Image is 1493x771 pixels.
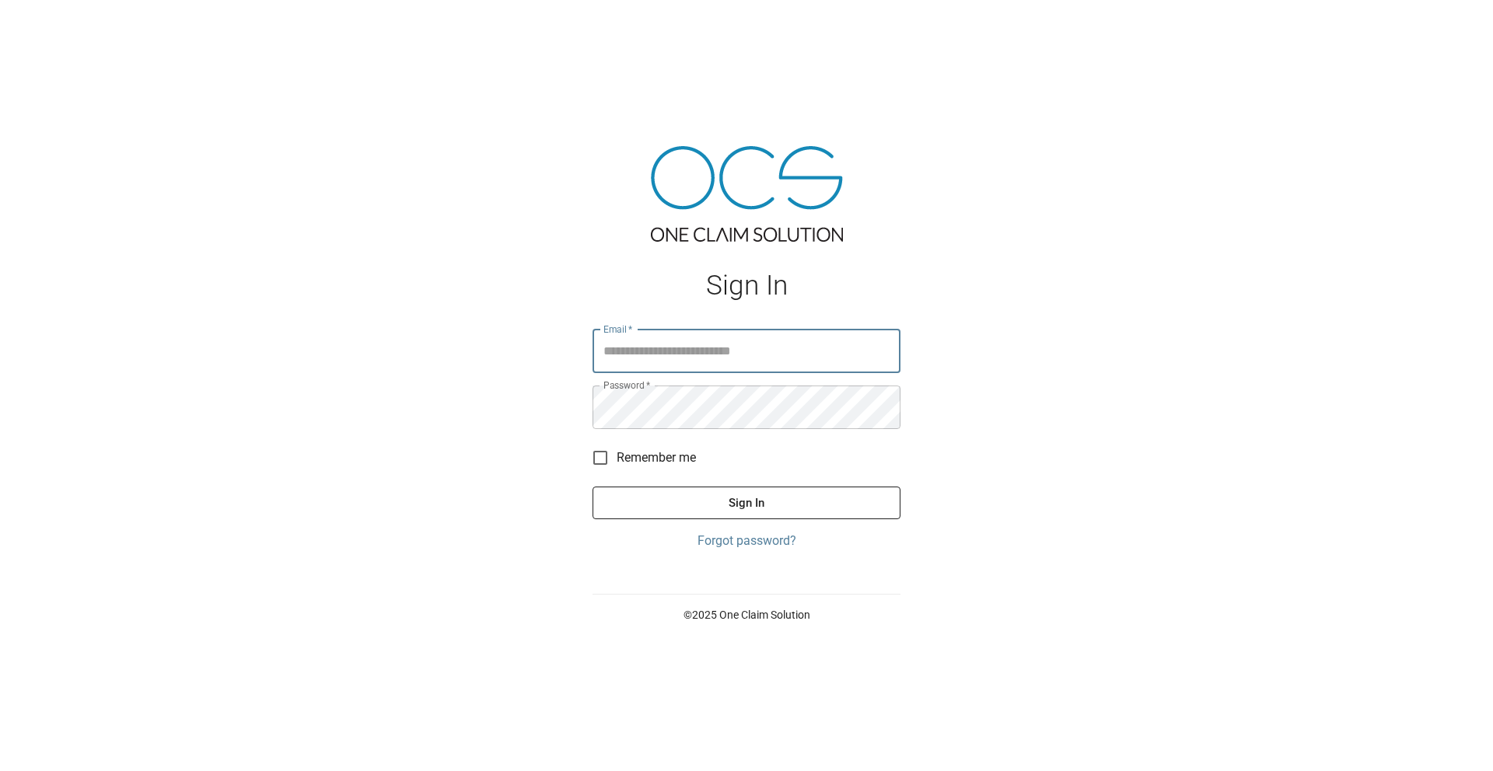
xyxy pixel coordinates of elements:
[593,532,900,550] a: Forgot password?
[19,9,81,40] img: ocs-logo-white-transparent.png
[603,379,650,392] label: Password
[603,323,633,336] label: Email
[651,146,843,242] img: ocs-logo-tra.png
[593,487,900,519] button: Sign In
[617,448,696,467] span: Remember me
[593,607,900,623] p: © 2025 One Claim Solution
[593,270,900,302] h1: Sign In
